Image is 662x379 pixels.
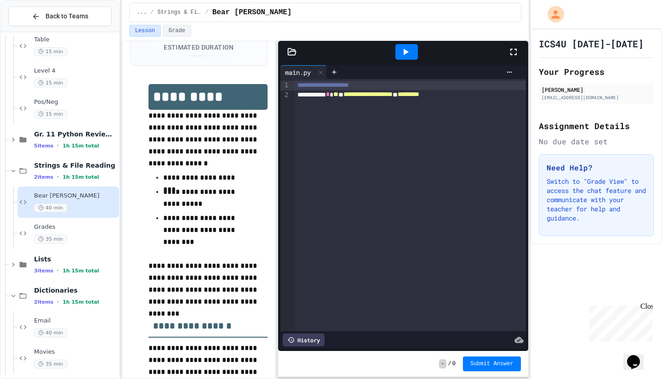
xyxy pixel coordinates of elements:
span: • [57,142,59,149]
span: Level 4 [34,67,117,75]
span: - [439,359,446,368]
span: Bear Hunt [212,7,292,18]
span: 2 items [34,299,53,305]
h3: Need Help? [547,162,646,173]
span: 5 items [34,143,53,149]
span: 15 min [34,79,67,87]
span: Table [34,36,117,44]
div: [PERSON_NAME] [542,85,651,94]
span: Bear [PERSON_NAME] [34,192,117,200]
div: main.py [280,65,327,79]
div: My Account [538,4,566,25]
span: 15 min [34,47,67,56]
span: 3 items [34,268,53,274]
div: 2 [280,91,290,100]
span: Grades [34,223,117,231]
span: ... [137,9,147,16]
span: 2 items [34,174,53,180]
span: 1h 15m total [63,174,99,180]
span: 15 min [34,110,67,119]
span: Submit Answer [470,360,514,368]
span: Movies [34,348,117,356]
div: Chat with us now!Close [4,4,63,58]
span: Strings & File Reading [157,9,201,16]
iframe: chat widget [586,302,653,341]
span: 40 min [34,204,67,212]
div: History [283,334,325,346]
p: Switch to "Grade View" to access the chat feature and communicate with your teacher for help and ... [547,177,646,223]
span: Gr. 11 Python Review 2 [34,130,117,138]
span: • [57,173,59,181]
span: 1h 15m total [63,299,99,305]
span: Lists [34,255,117,263]
span: Dictionaries [34,286,117,294]
span: / [448,360,451,368]
span: 40 min [34,328,67,337]
span: / [205,9,208,16]
button: Submit Answer [463,356,521,371]
span: • [57,267,59,274]
h2: Assignment Details [539,119,654,132]
span: 1h 15m total [63,268,99,274]
h2: Your Progress [539,65,654,78]
div: Estimated Duration [164,43,234,52]
h1: ICS4U [DATE]-[DATE] [539,37,644,50]
span: 35 min [34,235,67,243]
button: Back to Teams [8,6,112,26]
span: Strings & File Reading [34,161,117,170]
span: Back to Teams [46,11,88,21]
span: Email [34,317,117,325]
iframe: chat widget [623,342,653,370]
div: main.py [280,68,315,77]
span: 1h 15m total [63,143,99,149]
div: No due date set [539,136,654,147]
span: • [57,298,59,305]
span: / [150,9,154,16]
span: 0 [452,360,456,368]
div: [EMAIL_ADDRESS][DOMAIN_NAME] [542,94,651,101]
button: Grade [163,25,191,37]
button: Lesson [129,25,161,37]
span: Pos/Neg [34,98,117,106]
span: 35 min [34,360,67,368]
div: 1 [280,81,290,91]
